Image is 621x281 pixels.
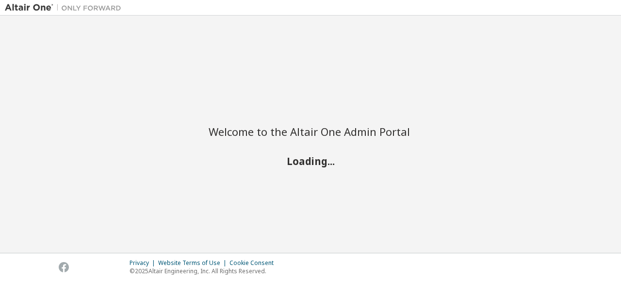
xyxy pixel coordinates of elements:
h2: Welcome to the Altair One Admin Portal [209,125,412,138]
img: facebook.svg [59,262,69,272]
img: Altair One [5,3,126,13]
div: Privacy [130,259,158,267]
div: Website Terms of Use [158,259,229,267]
h2: Loading... [209,154,412,167]
div: Cookie Consent [229,259,279,267]
p: © 2025 Altair Engineering, Inc. All Rights Reserved. [130,267,279,275]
